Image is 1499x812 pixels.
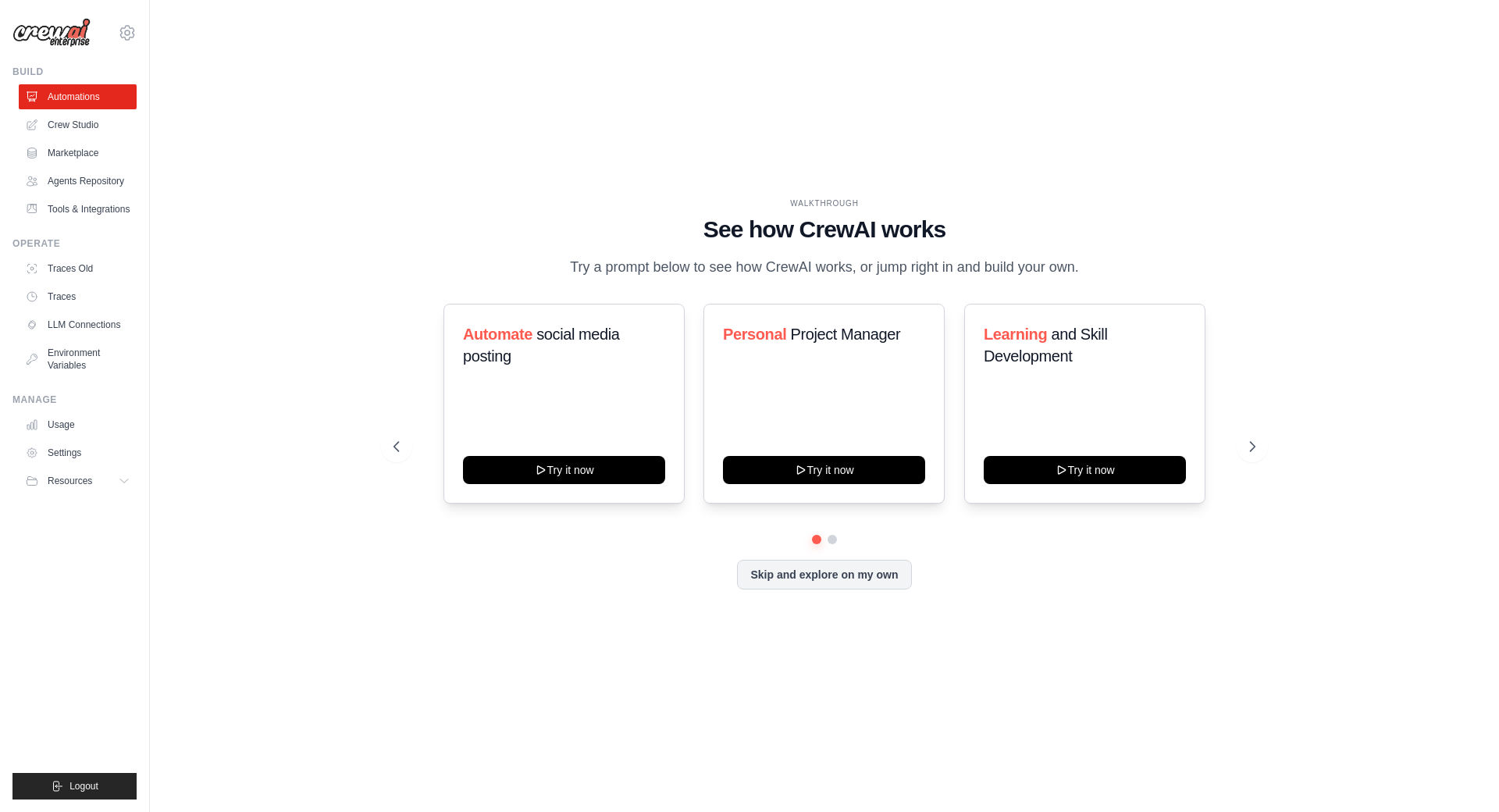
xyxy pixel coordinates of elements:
[791,326,901,343] span: Project Manager
[723,456,925,484] button: Try it now
[19,284,137,309] a: Traces
[562,256,1087,279] p: Try a prompt below to see how CrewAI works, or jump right in and build your own.
[19,112,137,137] a: Crew Studio
[723,326,786,343] span: Personal
[463,326,532,343] span: Automate
[19,197,137,222] a: Tools & Integrations
[463,326,620,365] span: social media posting
[48,475,92,487] span: Resources
[12,394,137,406] div: Manage
[19,312,137,337] a: LLM Connections
[19,84,137,109] a: Automations
[19,256,137,281] a: Traces Old
[19,412,137,437] a: Usage
[984,326,1107,365] span: and Skill Development
[12,237,137,250] div: Operate
[19,468,137,493] button: Resources
[19,440,137,465] a: Settings
[19,169,137,194] a: Agents Repository
[12,18,91,48] img: Logo
[12,773,137,800] button: Logout
[19,340,137,378] a: Environment Variables
[737,560,911,589] button: Skip and explore on my own
[984,456,1186,484] button: Try it now
[69,780,98,792] span: Logout
[393,198,1255,209] div: WALKTHROUGH
[12,66,137,78] div: Build
[463,456,665,484] button: Try it now
[393,215,1255,244] h1: See how CrewAI works
[984,326,1047,343] span: Learning
[19,141,137,166] a: Marketplace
